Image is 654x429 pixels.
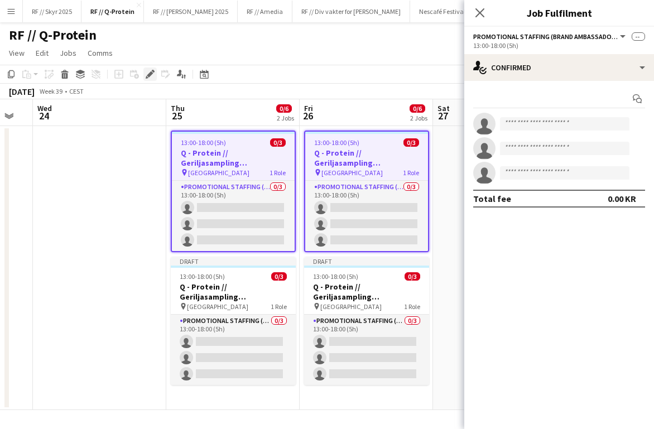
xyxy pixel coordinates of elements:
span: Jobs [60,48,76,58]
button: RF // Div vakter for [PERSON_NAME] [292,1,410,22]
span: 1 Role [270,168,286,177]
h3: Q - Protein // Geriljasampling [GEOGRAPHIC_DATA] [172,148,295,168]
div: Total fee [473,193,511,204]
a: Comms [83,46,117,60]
div: Draft [171,257,296,266]
a: View [4,46,29,60]
span: 13:00-18:00 (5h) [181,138,226,147]
div: 2 Jobs [410,114,427,122]
span: [GEOGRAPHIC_DATA] [188,168,249,177]
span: [GEOGRAPHIC_DATA] [321,168,383,177]
span: [GEOGRAPHIC_DATA] [320,302,382,311]
button: RF // Skyr 2025 [23,1,81,22]
span: 0/6 [276,104,292,113]
button: RF // Amedia [238,1,292,22]
app-job-card: 13:00-18:00 (5h)0/3Q - Protein // Geriljasampling [GEOGRAPHIC_DATA] [GEOGRAPHIC_DATA]1 RolePromot... [304,131,429,252]
span: Comms [88,48,113,58]
span: 13:00-18:00 (5h) [180,272,225,281]
h3: Q - Protein // Geriljasampling [GEOGRAPHIC_DATA] [171,282,296,302]
button: RF // [PERSON_NAME] 2025 [144,1,238,22]
span: 13:00-18:00 (5h) [314,138,359,147]
app-card-role: Promotional Staffing (Brand Ambassadors)0/313:00-18:00 (5h) [171,315,296,385]
span: 1 Role [271,302,287,311]
div: 2 Jobs [277,114,294,122]
span: 13:00-18:00 (5h) [313,272,358,281]
span: 0/3 [405,272,420,281]
app-job-card: Draft13:00-18:00 (5h)0/3Q - Protein // Geriljasampling [GEOGRAPHIC_DATA] [GEOGRAPHIC_DATA]1 RoleP... [304,257,429,385]
app-card-role: Promotional Staffing (Brand Ambassadors)0/313:00-18:00 (5h) [305,181,428,251]
span: Week 39 [37,87,65,95]
span: 0/3 [271,272,287,281]
span: 25 [169,109,185,122]
app-job-card: Draft13:00-18:00 (5h)0/3Q - Protein // Geriljasampling [GEOGRAPHIC_DATA] [GEOGRAPHIC_DATA]1 RoleP... [171,257,296,385]
div: Draft [304,257,429,266]
span: 26 [302,109,313,122]
button: Promotional Staffing (Brand Ambassadors) [473,32,627,41]
div: Confirmed [464,54,654,81]
h3: Q - Protein // Geriljasampling [GEOGRAPHIC_DATA] [304,282,429,302]
app-job-card: 13:00-18:00 (5h)0/3Q - Protein // Geriljasampling [GEOGRAPHIC_DATA] [GEOGRAPHIC_DATA]1 RolePromot... [171,131,296,252]
span: 0/3 [403,138,419,147]
span: View [9,48,25,58]
div: 13:00-18:00 (5h) [473,41,645,50]
a: Edit [31,46,53,60]
span: Wed [37,103,52,113]
h3: Job Fulfilment [464,6,654,20]
span: Edit [36,48,49,58]
h1: RF // Q-Protein [9,27,97,44]
span: 1 Role [403,168,419,177]
button: RF // Q-Protein [81,1,144,22]
span: Fri [304,103,313,113]
span: 24 [36,109,52,122]
span: 1 Role [404,302,420,311]
span: [GEOGRAPHIC_DATA] [187,302,248,311]
span: 0/6 [410,104,425,113]
app-card-role: Promotional Staffing (Brand Ambassadors)0/313:00-18:00 (5h) [172,181,295,251]
button: Nescafé Festival 2025 [410,1,489,22]
h3: Q - Protein // Geriljasampling [GEOGRAPHIC_DATA] [305,148,428,168]
span: -- [632,32,645,41]
span: Sat [437,103,450,113]
div: CEST [69,87,84,95]
span: 27 [436,109,450,122]
app-card-role: Promotional Staffing (Brand Ambassadors)0/313:00-18:00 (5h) [304,315,429,385]
span: Promotional Staffing (Brand Ambassadors) [473,32,618,41]
div: [DATE] [9,86,35,97]
span: Thu [171,103,185,113]
span: 0/3 [270,138,286,147]
a: Jobs [55,46,81,60]
div: 0.00 KR [608,193,636,204]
